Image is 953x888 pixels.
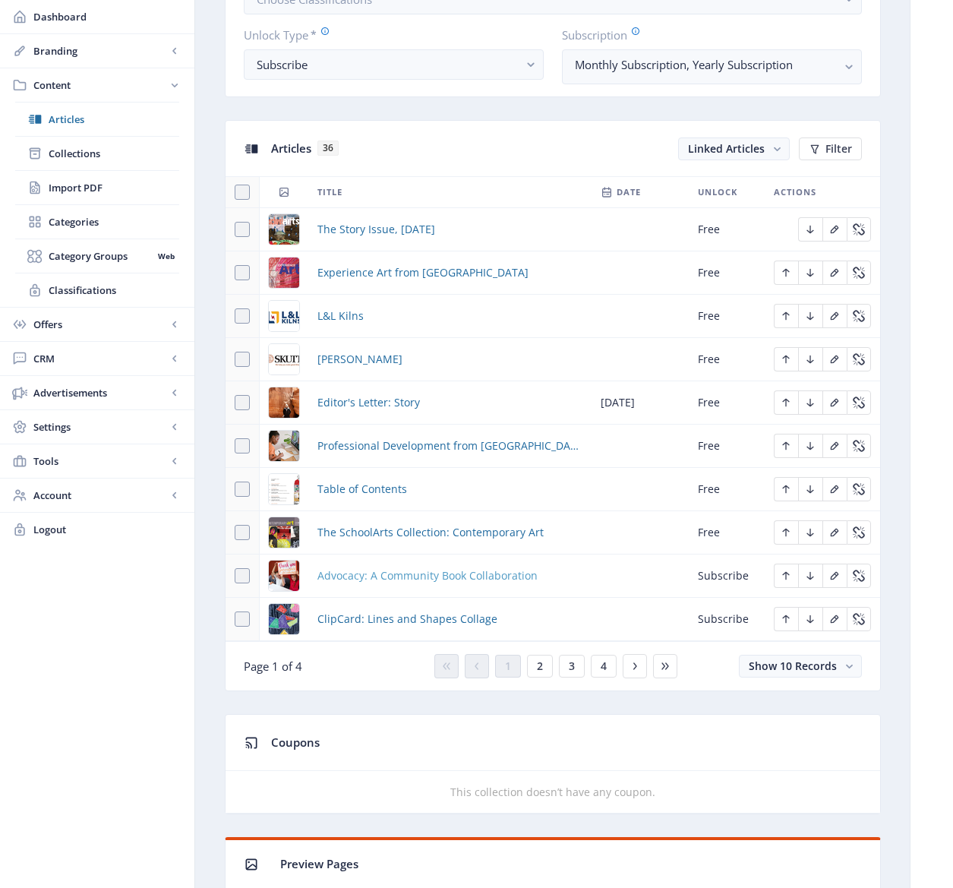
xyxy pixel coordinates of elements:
a: Edit page [847,308,871,322]
img: 9ead8786-8b6f-4a98-ba91-6d150f85393c.png [269,258,299,288]
img: d1313acb-c5d5-4a52-976b-7d2952bd3fa6.png [269,301,299,331]
a: Edit page [774,524,798,539]
span: 1 [505,660,511,672]
span: CRM [33,351,167,366]
nb-badge: Web [153,248,179,264]
a: Edit page [822,221,847,235]
a: Edit page [774,308,798,322]
a: Professional Development from [GEOGRAPHIC_DATA] [317,437,582,455]
a: Edit page [774,611,798,625]
a: Edit page [847,264,871,279]
a: Edit page [847,481,871,495]
a: [PERSON_NAME] [317,350,402,368]
a: Edit page [774,481,798,495]
button: Subscribe [244,49,544,80]
span: Offers [33,317,167,332]
td: Free [689,251,765,295]
td: Free [689,381,765,425]
a: Categories [15,205,179,239]
a: The SchoolArts Collection: Contemporary Art [317,523,544,542]
a: Experience Art from [GEOGRAPHIC_DATA] [317,264,529,282]
a: Collections [15,137,179,170]
span: Category Groups [49,248,153,264]
img: 83df1d5e-f0df-4dd1-a988-34c0faf662b5.png [269,387,299,418]
a: Category GroupsWeb [15,239,179,273]
span: Filter [825,143,852,155]
img: e22fe69a-e3de-48d5-985a-4dbfbfe1befc.png [269,561,299,591]
span: 4 [601,660,607,672]
span: Classifications [49,283,179,298]
span: Page 1 of 4 [244,659,302,674]
nb-select-label: Monthly Subscription, Yearly Subscription [575,55,837,74]
span: Settings [33,419,167,435]
button: Monthly Subscription, Yearly Subscription [562,49,862,84]
span: Articles [271,141,311,156]
td: Subscribe [689,598,765,641]
a: Edit page [774,567,798,582]
a: Editor's Letter: Story [317,393,420,412]
td: Free [689,208,765,251]
span: 3 [569,660,575,672]
a: Edit page [798,394,822,409]
span: Unlock [698,183,737,201]
span: Show 10 Records [749,659,837,673]
span: Table of Contents [317,480,407,498]
span: 36 [317,141,339,156]
a: Edit page [822,524,847,539]
button: 2 [527,655,553,678]
span: Branding [33,43,167,58]
td: Free [689,295,765,338]
a: Edit page [847,611,871,625]
a: Edit page [822,264,847,279]
a: Edit page [822,481,847,495]
td: Free [689,468,765,511]
a: Classifications [15,273,179,307]
img: a7a4ea8b-c300-46a1-b2b4-cfbee144ef60.png [269,517,299,548]
img: c1a0d3ac-cd92-4887-a8ad-65a5226d1e33.png [269,431,299,461]
span: Title [317,183,342,201]
span: Actions [774,183,816,201]
a: Edit page [798,567,822,582]
a: Edit page [822,567,847,582]
a: ClipCard: Lines and Shapes Collage [317,610,497,628]
span: Account [33,488,167,503]
a: Edit page [798,524,822,539]
a: Edit page [822,351,847,365]
div: Subscribe [257,55,519,74]
a: L&L Kilns [317,307,364,325]
td: Free [689,338,765,381]
span: Articles [49,112,179,127]
app-collection-view: Articles [225,120,881,691]
a: Edit page [847,524,871,539]
img: 54f21253-d634-4651-84e0-ad69ee53e9fd.png [269,604,299,634]
img: da22c795-8cd1-4679-9767-da3989e27e63.png [269,344,299,374]
a: Edit page [798,308,822,322]
img: dcb68145-941f-4139-812b-b90aee66dead.png [269,214,299,245]
span: Import PDF [49,180,179,195]
span: Content [33,77,167,93]
a: Edit page [798,264,822,279]
app-collection-view: Coupons [225,714,881,814]
a: Edit page [774,264,798,279]
a: Articles [15,103,179,136]
span: Coupons [271,735,320,750]
img: b8e54744-9f7b-4a1f-adc5-129e659e249d.png [269,474,299,504]
label: Unlock Type [244,27,532,43]
span: Categories [49,214,179,229]
button: Show 10 Records [739,655,862,678]
button: Linked Articles [678,137,790,160]
a: Edit page [822,438,847,452]
span: Linked Articles [688,141,765,156]
span: Dashboard [33,9,182,24]
a: Edit page [822,394,847,409]
a: The Story Issue, [DATE] [317,220,435,239]
span: Date [617,183,641,201]
span: Collections [49,146,179,161]
a: Edit page [847,351,871,365]
label: Subscription [562,27,850,43]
